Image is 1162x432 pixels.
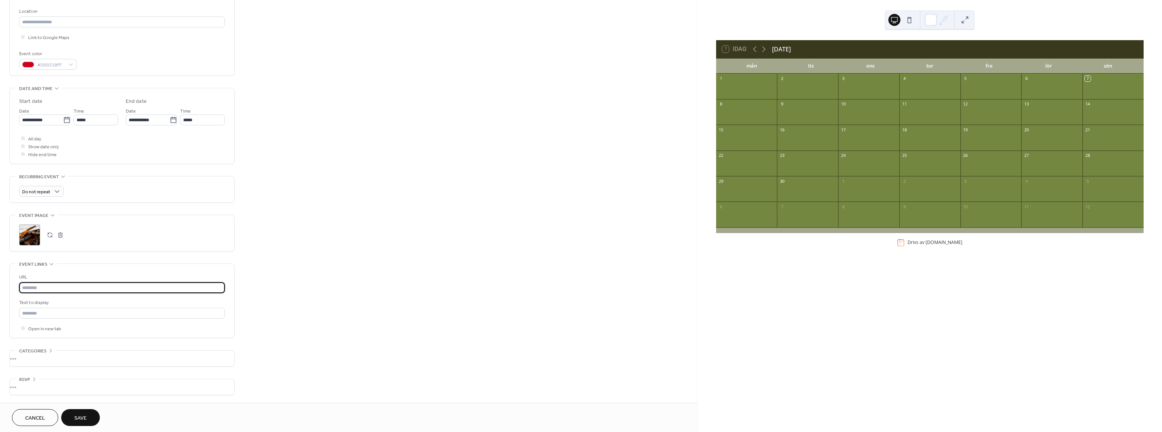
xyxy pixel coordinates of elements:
[1085,76,1090,81] div: 7
[1024,153,1029,158] div: 27
[19,260,47,268] span: Event links
[963,178,968,184] div: 3
[19,347,47,355] span: Categories
[840,178,846,184] div: 1
[902,127,907,132] div: 18
[1024,178,1029,184] div: 4
[900,59,959,74] div: tor
[718,101,724,107] div: 8
[779,204,785,209] div: 7
[1024,76,1029,81] div: 6
[779,153,785,158] div: 23
[1085,127,1090,132] div: 21
[1024,101,1029,107] div: 13
[74,107,84,115] span: Time
[718,153,724,158] div: 22
[963,76,968,81] div: 5
[926,239,962,246] a: [DOMAIN_NAME]
[19,299,223,307] div: Text to display
[19,85,53,93] span: Date and time
[19,107,29,115] span: Date
[22,188,50,196] span: Do not repeat
[1024,127,1029,132] div: 20
[28,325,61,333] span: Open in new tab
[19,224,40,245] div: ;
[10,379,234,395] div: •••
[126,107,136,115] span: Date
[19,273,223,281] div: URL
[1085,101,1090,107] div: 14
[772,45,791,54] div: [DATE]
[61,409,100,426] button: Save
[180,107,191,115] span: Time
[28,34,69,42] span: Link to Google Maps
[902,153,907,158] div: 25
[10,351,234,366] div: •••
[19,98,42,105] div: Start date
[718,204,724,209] div: 6
[12,409,58,426] button: Cancel
[25,414,45,422] span: Cancel
[841,59,900,74] div: ons
[840,101,846,107] div: 10
[28,143,59,151] span: Show date only
[19,50,75,58] div: Event color
[126,98,147,105] div: End date
[959,59,1019,74] div: fre
[902,204,907,209] div: 9
[963,153,968,158] div: 26
[779,101,785,107] div: 9
[840,204,846,209] div: 8
[19,376,30,384] span: RSVP
[718,127,724,132] div: 15
[28,135,41,143] span: All day
[28,151,57,159] span: Hide end time
[1085,204,1090,209] div: 12
[963,127,968,132] div: 19
[74,414,87,422] span: Save
[1085,178,1090,184] div: 5
[840,153,846,158] div: 24
[1019,59,1078,74] div: lör
[781,59,841,74] div: tis
[963,101,968,107] div: 12
[902,178,907,184] div: 2
[1085,153,1090,158] div: 28
[19,8,223,15] div: Location
[718,178,724,184] div: 29
[722,59,781,74] div: mån
[902,101,907,107] div: 11
[779,178,785,184] div: 30
[963,204,968,209] div: 10
[37,61,65,69] span: #D0021BFF
[779,76,785,81] div: 2
[19,173,59,181] span: Recurring event
[840,76,846,81] div: 3
[718,76,724,81] div: 1
[779,127,785,132] div: 16
[902,76,907,81] div: 4
[19,212,48,220] span: Event image
[1024,204,1029,209] div: 11
[1078,59,1138,74] div: sön
[908,239,962,246] div: Drivs av
[840,127,846,132] div: 17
